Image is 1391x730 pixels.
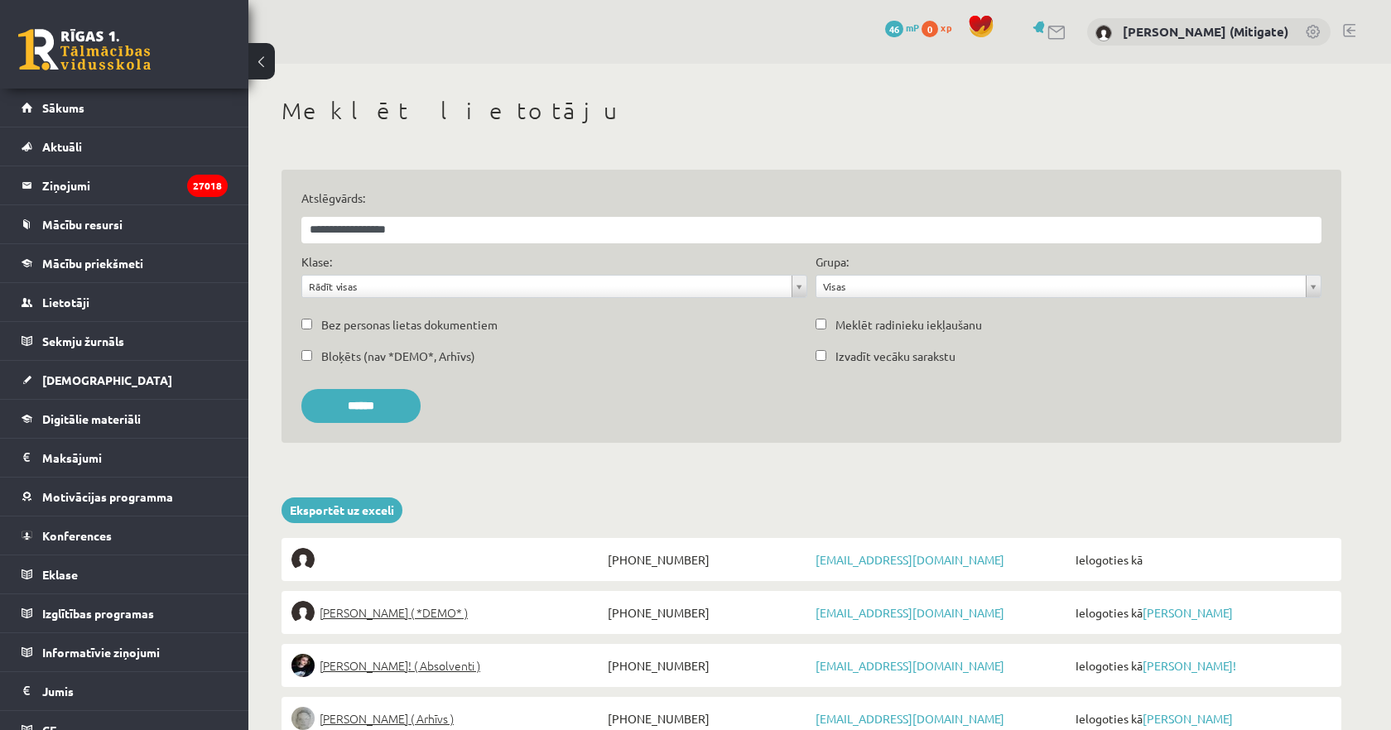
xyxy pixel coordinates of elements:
[22,166,228,204] a: Ziņojumi27018
[906,21,919,34] span: mP
[22,555,228,593] a: Eklase
[301,253,332,271] label: Klase:
[22,127,228,166] a: Aktuāli
[42,606,154,621] span: Izglītības programas
[22,672,228,710] a: Jumis
[816,711,1004,726] a: [EMAIL_ADDRESS][DOMAIN_NAME]
[22,516,228,555] a: Konferences
[291,707,315,730] img: Lelde Braune
[291,601,315,624] img: Elīna Elizabete Ancveriņa
[604,601,811,624] span: [PHONE_NUMBER]
[22,633,228,671] a: Informatīvie ziņojumi
[835,316,982,334] label: Meklēt radinieku iekļaušanu
[823,276,1299,297] span: Visas
[22,322,228,360] a: Sekmju žurnāls
[1143,605,1233,620] a: [PERSON_NAME]
[320,707,454,730] span: [PERSON_NAME] ( Arhīvs )
[22,478,228,516] a: Motivācijas programma
[1071,707,1331,730] span: Ielogoties kā
[885,21,919,34] a: 46 mP
[291,707,604,730] a: [PERSON_NAME] ( Arhīvs )
[282,97,1341,125] h1: Meklēt lietotāju
[42,411,141,426] span: Digitālie materiāli
[42,645,160,660] span: Informatīvie ziņojumi
[42,489,173,504] span: Motivācijas programma
[42,217,123,232] span: Mācību resursi
[1123,23,1288,40] a: [PERSON_NAME] (Mitigate)
[22,594,228,632] a: Izglītības programas
[1071,548,1331,571] span: Ielogoties kā
[835,348,955,365] label: Izvadīt vecāku sarakstu
[42,372,172,387] span: [DEMOGRAPHIC_DATA]
[922,21,938,37] span: 0
[22,244,228,282] a: Mācību priekšmeti
[320,601,468,624] span: [PERSON_NAME] ( *DEMO* )
[22,89,228,127] a: Sākums
[1071,654,1331,677] span: Ielogoties kā
[604,654,811,677] span: [PHONE_NUMBER]
[816,552,1004,567] a: [EMAIL_ADDRESS][DOMAIN_NAME]
[1143,711,1233,726] a: [PERSON_NAME]
[42,295,89,310] span: Lietotāji
[22,205,228,243] a: Mācību resursi
[187,175,228,197] i: 27018
[604,707,811,730] span: [PHONE_NUMBER]
[1143,658,1236,673] a: [PERSON_NAME]!
[321,348,475,365] label: Bloķēts (nav *DEMO*, Arhīvs)
[320,654,480,677] span: [PERSON_NAME]! ( Absolventi )
[941,21,951,34] span: xp
[604,548,811,571] span: [PHONE_NUMBER]
[321,316,498,334] label: Bez personas lietas dokumentiem
[1095,25,1112,41] img: Vitālijs Viļums (Mitigate)
[42,100,84,115] span: Sākums
[22,400,228,438] a: Digitālie materiāli
[22,439,228,477] a: Maksājumi
[922,21,960,34] a: 0 xp
[22,361,228,399] a: [DEMOGRAPHIC_DATA]
[22,283,228,321] a: Lietotāji
[42,439,228,477] legend: Maksājumi
[18,29,151,70] a: Rīgas 1. Tālmācības vidusskola
[1071,601,1331,624] span: Ielogoties kā
[816,253,849,271] label: Grupa:
[291,654,315,677] img: Sofija Anrio-Karlauska!
[282,497,402,523] a: Eksportēt uz exceli
[42,166,228,204] legend: Ziņojumi
[301,190,1321,207] label: Atslēgvārds:
[291,654,604,677] a: [PERSON_NAME]! ( Absolventi )
[42,567,78,582] span: Eklase
[816,276,1321,297] a: Visas
[291,601,604,624] a: [PERSON_NAME] ( *DEMO* )
[309,276,785,297] span: Rādīt visas
[816,658,1004,673] a: [EMAIL_ADDRESS][DOMAIN_NAME]
[42,528,112,543] span: Konferences
[885,21,903,37] span: 46
[42,139,82,154] span: Aktuāli
[42,256,143,271] span: Mācību priekšmeti
[42,334,124,348] span: Sekmju žurnāls
[816,605,1004,620] a: [EMAIL_ADDRESS][DOMAIN_NAME]
[42,684,74,699] span: Jumis
[302,276,806,297] a: Rādīt visas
